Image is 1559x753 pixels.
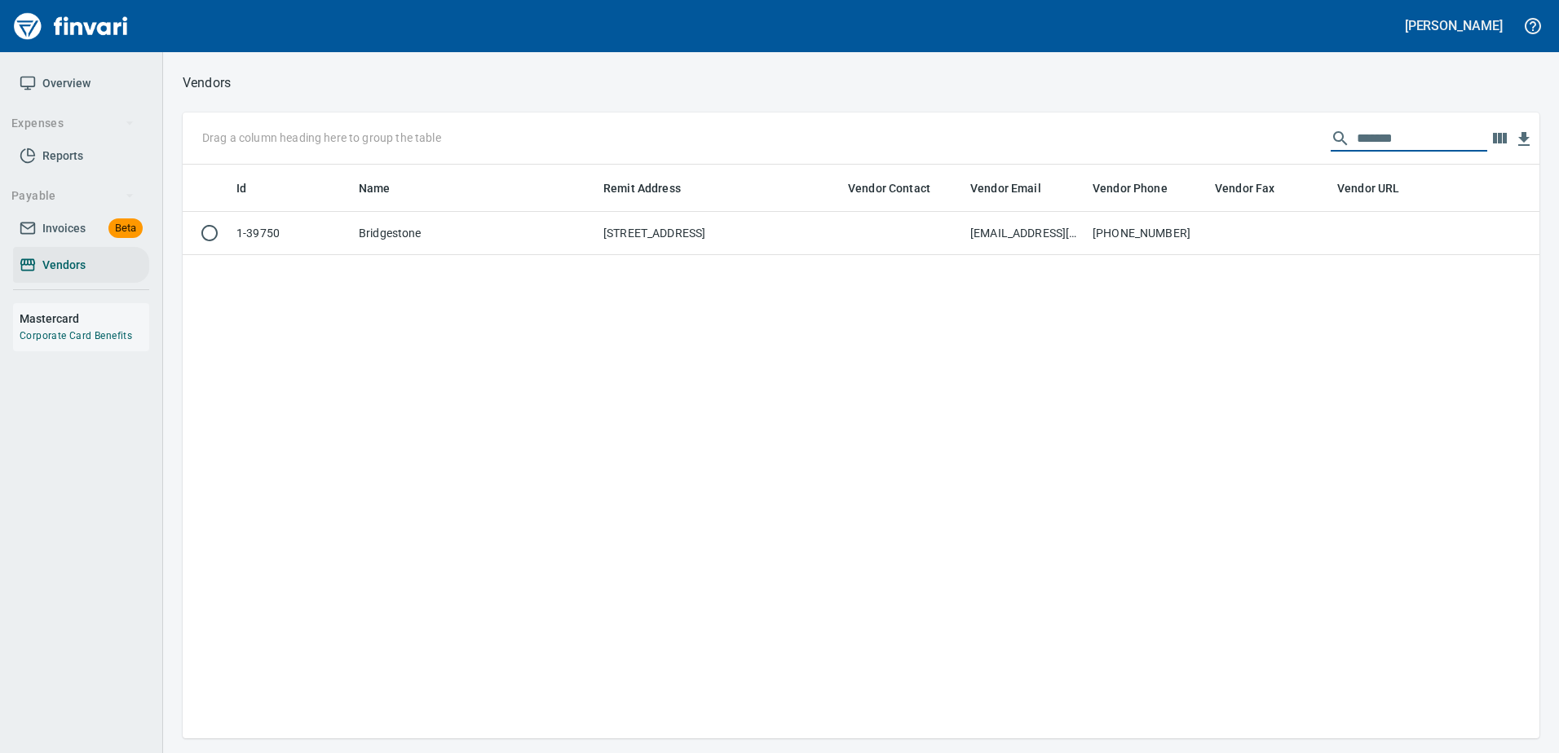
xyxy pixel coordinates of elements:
span: Name [359,178,412,198]
span: Vendor URL [1337,178,1400,198]
span: Remit Address [603,178,702,198]
span: Id [236,178,267,198]
a: Overview [13,65,149,102]
span: Vendor Fax [1215,178,1296,198]
td: [EMAIL_ADDRESS][DOMAIN_NAME] [964,212,1086,255]
span: Beta [108,219,143,238]
span: Remit Address [603,178,681,198]
span: Vendor Email [970,178,1062,198]
span: Reports [42,146,83,166]
span: Invoices [42,218,86,239]
a: Corporate Card Benefits [20,330,132,341]
h6: Mastercard [20,310,149,328]
span: Vendor Fax [1215,178,1275,198]
p: Drag a column heading here to group the table [202,130,441,146]
h5: [PERSON_NAME] [1405,17,1503,34]
span: Id [236,178,246,198]
img: Finvari [10,7,132,46]
span: Vendor Contact [848,178,952,198]
a: InvoicesBeta [13,210,149,247]
span: Expenses [11,113,135,134]
button: [PERSON_NAME] [1401,13,1507,38]
td: [STREET_ADDRESS] [597,212,841,255]
button: Payable [5,181,141,211]
td: [PHONE_NUMBER] [1086,212,1208,255]
span: Overview [42,73,91,94]
span: Name [359,178,391,198]
a: Vendors [13,247,149,284]
button: Choose columns to display [1487,126,1512,151]
a: Reports [13,138,149,174]
span: Vendor Phone [1093,178,1189,198]
span: Vendors [42,255,86,275]
p: Vendors [183,73,231,93]
span: Vendor Email [970,178,1041,198]
span: Vendor Phone [1093,178,1168,198]
button: Expenses [5,108,141,139]
button: Download Table [1512,127,1536,152]
span: Vendor Contact [848,178,930,198]
nav: breadcrumb [183,73,231,93]
span: Vendor URL [1337,178,1421,198]
td: 1-39750 [230,212,352,255]
td: Bridgestone [352,212,597,255]
span: Payable [11,186,135,206]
